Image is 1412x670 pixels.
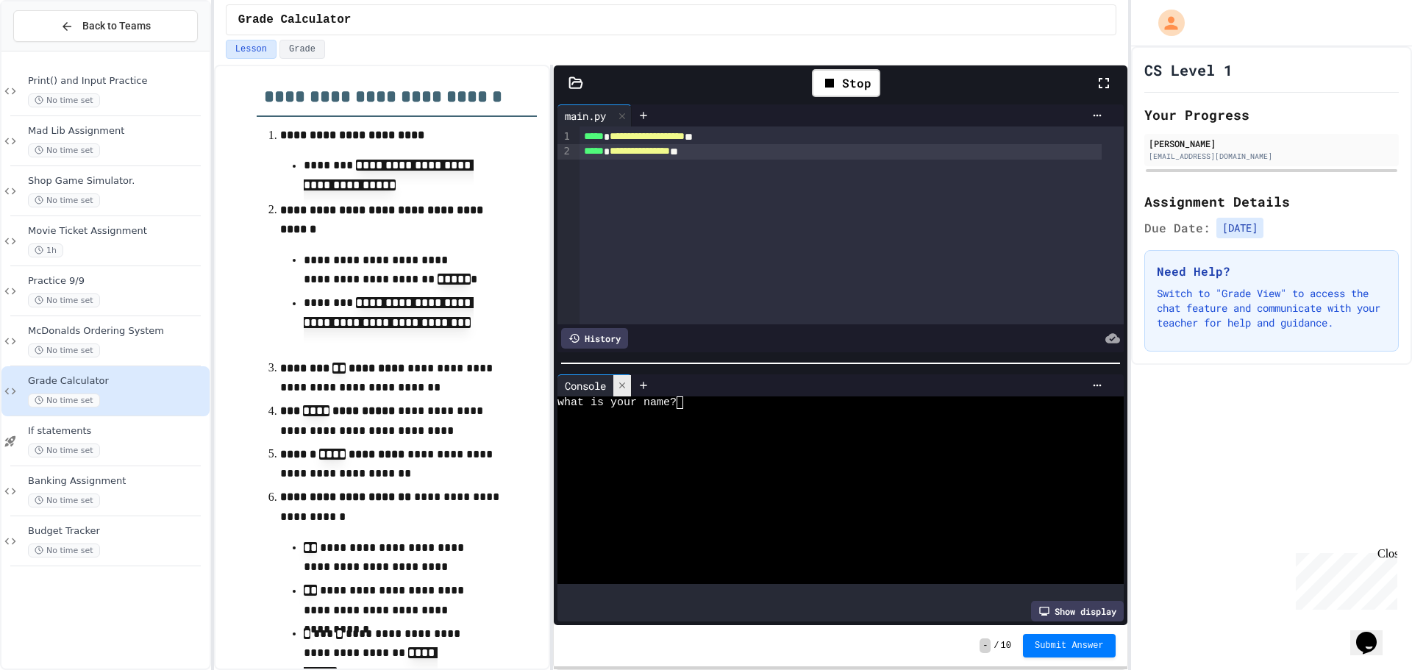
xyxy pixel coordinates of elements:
[1144,104,1399,125] h2: Your Progress
[28,225,207,238] span: Movie Ticket Assignment
[557,374,632,396] div: Console
[1031,601,1124,621] div: Show display
[1001,640,1011,652] span: 10
[28,393,100,407] span: No time set
[28,175,207,188] span: Shop Game Simulator.
[1216,218,1263,238] span: [DATE]
[557,378,613,393] div: Console
[28,93,100,107] span: No time set
[82,18,151,34] span: Back to Teams
[994,640,999,652] span: /
[557,129,572,144] div: 1
[1023,634,1116,657] button: Submit Answer
[6,6,101,93] div: Chat with us now!Close
[1350,611,1397,655] iframe: chat widget
[28,125,207,138] span: Mad Lib Assignment
[28,544,100,557] span: No time set
[28,75,207,88] span: Print() and Input Practice
[1149,137,1394,150] div: [PERSON_NAME]
[238,11,352,29] span: Grade Calculator
[28,475,207,488] span: Banking Assignment
[28,325,207,338] span: McDonalds Ordering System
[28,143,100,157] span: No time set
[1290,547,1397,610] iframe: chat widget
[28,443,100,457] span: No time set
[28,193,100,207] span: No time set
[28,343,100,357] span: No time set
[13,10,198,42] button: Back to Teams
[557,396,677,409] span: what is your name?
[557,144,572,159] div: 2
[980,638,991,653] span: -
[279,40,325,59] button: Grade
[28,293,100,307] span: No time set
[1143,6,1188,40] div: My Account
[28,275,207,288] span: Practice 9/9
[1157,263,1386,280] h3: Need Help?
[28,525,207,538] span: Budget Tracker
[557,104,632,126] div: main.py
[812,69,880,97] div: Stop
[28,425,207,438] span: If statements
[561,328,628,349] div: History
[226,40,277,59] button: Lesson
[1144,191,1399,212] h2: Assignment Details
[557,108,613,124] div: main.py
[28,375,207,388] span: Grade Calculator
[1144,219,1210,237] span: Due Date:
[1144,60,1233,80] h1: CS Level 1
[1035,640,1104,652] span: Submit Answer
[28,243,63,257] span: 1h
[1157,286,1386,330] p: Switch to "Grade View" to access the chat feature and communicate with your teacher for help and ...
[28,493,100,507] span: No time set
[1149,151,1394,162] div: [EMAIL_ADDRESS][DOMAIN_NAME]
